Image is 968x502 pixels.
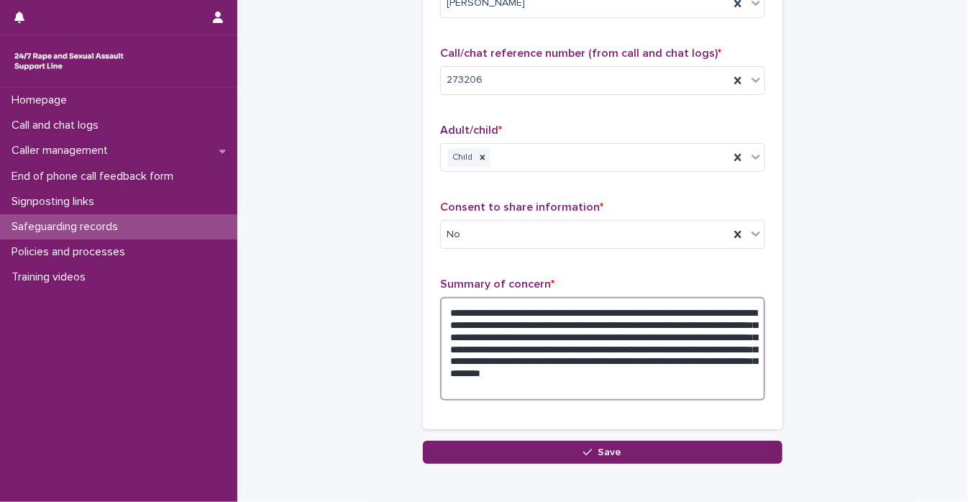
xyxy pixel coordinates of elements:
[6,195,106,209] p: Signposting links
[6,119,110,132] p: Call and chat logs
[6,245,137,259] p: Policies and processes
[448,148,475,168] div: Child
[447,227,460,242] span: No
[440,124,502,136] span: Adult/child
[423,441,782,464] button: Save
[440,47,721,59] span: Call/chat reference number (from call and chat logs)
[12,47,127,76] img: rhQMoQhaT3yELyF149Cw
[6,270,97,284] p: Training videos
[6,220,129,234] p: Safeguarding records
[440,278,554,290] span: Summary of concern
[6,144,119,158] p: Caller management
[6,170,185,183] p: End of phone call feedback form
[440,201,603,213] span: Consent to share information
[598,447,622,457] span: Save
[6,93,78,107] p: Homepage
[441,68,729,92] div: 273206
